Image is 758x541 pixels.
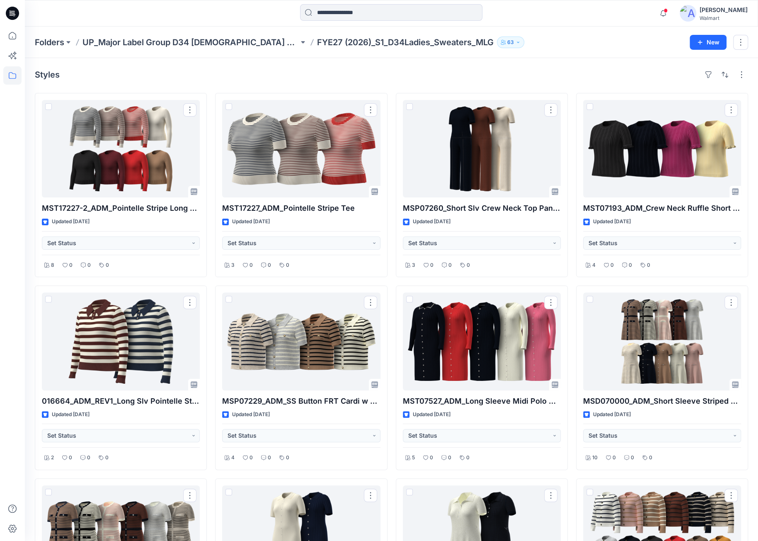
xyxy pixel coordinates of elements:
a: MST17227-2_ADM_Pointelle Stripe Long Slv [42,100,200,197]
p: 5 [412,453,415,462]
p: 4 [231,453,235,462]
p: 63 [507,38,514,47]
p: 0 [286,453,289,462]
a: UP_Major Label Group D34 [DEMOGRAPHIC_DATA] Sweaters [82,37,299,48]
p: 0 [69,453,72,462]
h4: Styles [35,70,60,80]
p: 0 [268,453,271,462]
p: 3 [231,261,235,270]
p: MST17227_ADM_Pointelle Stripe Tee [222,202,380,214]
p: MSD070000_ADM_Short Sleeve Striped Crew Neck Dress [583,395,741,407]
p: 0 [466,453,470,462]
p: 4 [592,261,596,270]
p: 0 [631,453,634,462]
p: 0 [87,453,90,462]
p: 0 [69,261,73,270]
p: 2 [51,453,54,462]
p: Updated [DATE] [52,410,90,419]
p: 0 [610,261,614,270]
p: MST07193_ADM_Crew Neck Ruffle Short Slv Sweater [583,202,741,214]
p: MSP07260_Short Slv Crew Neck Top Pant Set [403,202,561,214]
p: 0 [467,261,470,270]
p: 0 [249,261,253,270]
p: Updated [DATE] [593,217,631,226]
p: Updated [DATE] [413,410,450,419]
p: MST07527_ADM_Long Sleeve Midi Polo Dress(2) [403,395,561,407]
p: 0 [448,261,452,270]
p: Updated [DATE] [52,217,90,226]
a: Folders [35,37,64,48]
p: 0 [613,453,616,462]
p: Updated [DATE] [593,410,631,419]
a: MSD070000_ADM_Short Sleeve Striped Crew Neck Dress [583,292,741,390]
p: Updated [DATE] [413,217,450,226]
p: 0 [87,261,91,270]
p: 0 [249,453,253,462]
p: MST17227-2_ADM_Pointelle Stripe Long Slv [42,202,200,214]
p: 0 [430,261,433,270]
p: 8 [51,261,54,270]
a: MST07193_ADM_Crew Neck Ruffle Short Slv Sweater [583,100,741,197]
a: MSP07260_Short Slv Crew Neck Top Pant Set [403,100,561,197]
p: FYE27 (2026)_S1_D34Ladies_Sweaters_MLG [317,37,494,48]
p: Updated [DATE] [232,217,270,226]
p: 0 [448,453,451,462]
img: avatar [680,5,696,22]
p: 0 [649,453,652,462]
p: 0 [268,261,271,270]
div: Walmart [700,15,748,21]
p: 0 [430,453,433,462]
div: [PERSON_NAME] [700,5,748,15]
p: MSP07229_ADM_SS Button FRT Cardi w Chest [222,395,380,407]
button: New [690,35,727,50]
p: 3 [412,261,415,270]
a: 016664_ADM_REV1_Long Slv Pointelle Stripe (KG2) [42,292,200,390]
p: 0 [286,261,289,270]
a: MST07527_ADM_Long Sleeve Midi Polo Dress(2) [403,292,561,390]
p: 0 [629,261,632,270]
a: MSP07229_ADM_SS Button FRT Cardi w Chest [222,292,380,390]
p: 0 [105,453,109,462]
p: 0 [647,261,650,270]
p: 10 [592,453,598,462]
p: 0 [106,261,109,270]
button: 63 [497,37,524,48]
p: 016664_ADM_REV1_Long Slv Pointelle Stripe (KG2) [42,395,200,407]
a: MST17227_ADM_Pointelle Stripe Tee [222,100,380,197]
p: Updated [DATE] [232,410,270,419]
